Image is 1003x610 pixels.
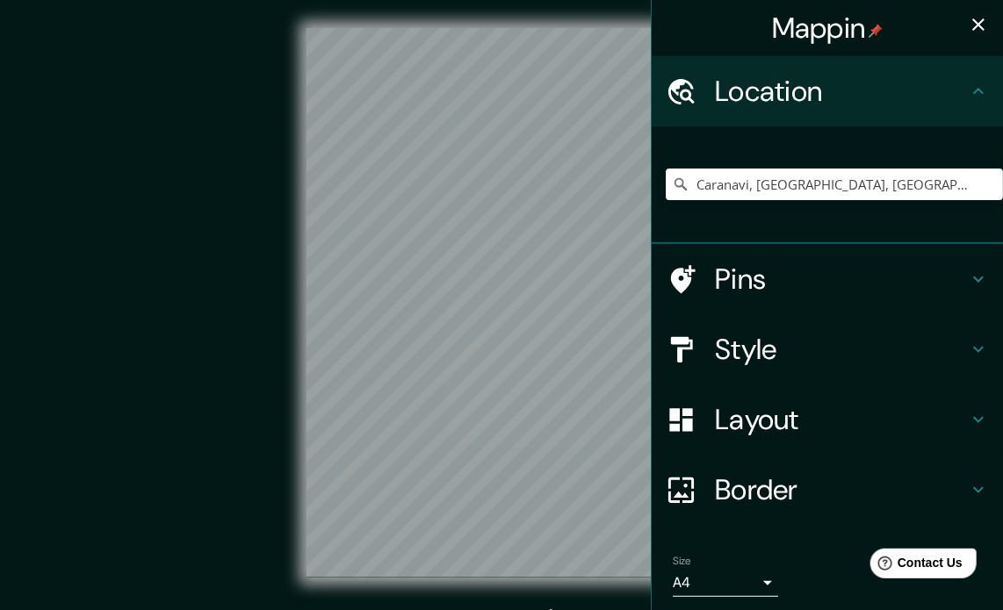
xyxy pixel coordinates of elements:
[869,24,883,38] img: pin-icon.png
[673,569,778,597] div: A4
[673,554,691,569] label: Size
[307,28,696,578] canvas: Map
[652,455,1003,525] div: Border
[652,244,1003,314] div: Pins
[715,402,968,437] h4: Layout
[715,74,968,109] h4: Location
[652,314,1003,384] div: Style
[772,11,884,46] h4: Mappin
[666,169,1003,200] input: Pick your city or area
[847,542,984,591] iframe: Help widget launcher
[715,472,968,507] h4: Border
[715,332,968,367] h4: Style
[715,262,968,297] h4: Pins
[652,384,1003,455] div: Layout
[652,56,1003,126] div: Location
